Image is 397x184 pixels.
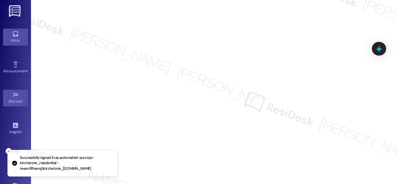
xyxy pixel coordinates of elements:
a: Insights • [3,120,28,137]
a: Buildings [3,150,28,167]
span: • [28,68,29,72]
a: Site Visit • [3,90,28,106]
button: Close toast [6,148,12,154]
p: Successfully signed in as automated-surveys-birchstone_residential-resen.fifteen@birchstone_[DOMA... [20,155,113,172]
a: Inbox [3,29,28,45]
span: • [22,98,23,103]
span: • [21,129,22,133]
img: ResiDesk Logo [9,5,22,17]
